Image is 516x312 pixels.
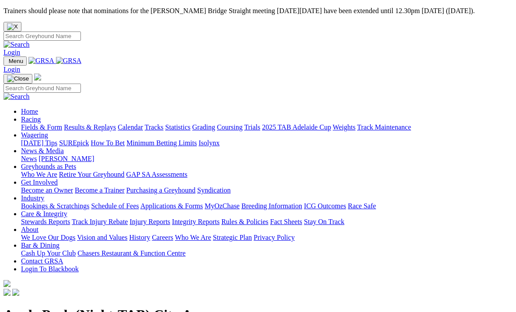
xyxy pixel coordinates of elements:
a: Vision and Values [77,234,127,241]
a: Schedule of Fees [91,202,139,210]
a: Login To Blackbook [21,265,79,273]
a: Greyhounds as Pets [21,163,76,170]
a: Minimum Betting Limits [126,139,197,147]
img: GRSA [56,57,82,65]
a: [DATE] Tips [21,139,57,147]
img: X [7,23,18,30]
a: Stewards Reports [21,218,70,225]
a: Coursing [217,123,243,131]
a: Chasers Restaurant & Function Centre [77,249,185,257]
a: Retire Your Greyhound [59,171,125,178]
img: Close [7,75,29,82]
a: Track Maintenance [357,123,411,131]
a: Trials [244,123,260,131]
a: Syndication [197,186,230,194]
div: Bar & Dining [21,249,513,257]
a: Weights [333,123,356,131]
a: Stay On Track [304,218,344,225]
button: Close [3,22,21,32]
div: About [21,234,513,242]
a: Track Injury Rebate [72,218,128,225]
a: Tracks [145,123,164,131]
div: Racing [21,123,513,131]
a: How To Bet [91,139,125,147]
img: twitter.svg [12,289,19,296]
img: Search [3,41,30,49]
a: Rules & Policies [221,218,268,225]
button: Toggle navigation [3,74,32,84]
a: Contact GRSA [21,257,63,265]
a: Injury Reports [129,218,170,225]
a: Integrity Reports [172,218,220,225]
a: Isolynx [199,139,220,147]
a: Grading [192,123,215,131]
span: Menu [9,58,23,64]
a: Wagering [21,131,48,139]
a: Strategic Plan [213,234,252,241]
a: Get Involved [21,179,58,186]
a: Calendar [118,123,143,131]
a: SUREpick [59,139,89,147]
a: Results & Replays [64,123,116,131]
img: GRSA [28,57,54,65]
input: Search [3,32,81,41]
a: Who We Are [175,234,211,241]
a: News [21,155,37,162]
a: GAP SA Assessments [126,171,188,178]
a: Breeding Information [241,202,302,210]
a: [PERSON_NAME] [38,155,94,162]
a: Become a Trainer [75,186,125,194]
a: Become an Owner [21,186,73,194]
a: Fact Sheets [270,218,302,225]
input: Search [3,84,81,93]
a: ICG Outcomes [304,202,346,210]
a: Privacy Policy [254,234,295,241]
img: facebook.svg [3,289,10,296]
div: Wagering [21,139,513,147]
a: Fields & Form [21,123,62,131]
a: About [21,226,38,233]
a: Applications & Forms [140,202,203,210]
div: Greyhounds as Pets [21,171,513,179]
a: News & Media [21,147,64,154]
a: We Love Our Dogs [21,234,75,241]
a: Bookings & Scratchings [21,202,89,210]
div: Care & Integrity [21,218,513,226]
button: Toggle navigation [3,56,27,66]
img: logo-grsa-white.png [34,74,41,81]
a: Racing [21,116,41,123]
div: News & Media [21,155,513,163]
a: Statistics [165,123,191,131]
a: MyOzChase [205,202,240,210]
a: 2025 TAB Adelaide Cup [262,123,331,131]
a: Cash Up Your Club [21,249,76,257]
a: Industry [21,194,44,202]
img: logo-grsa-white.png [3,280,10,287]
a: Home [21,108,38,115]
a: Bar & Dining [21,242,59,249]
div: Industry [21,202,513,210]
a: Login [3,66,20,73]
a: Race Safe [348,202,376,210]
img: Search [3,93,30,101]
a: Login [3,49,20,56]
a: History [129,234,150,241]
div: Get Involved [21,186,513,194]
p: Trainers should please note that nominations for the [PERSON_NAME] Bridge Straight meeting [DATE]... [3,7,513,15]
a: Careers [152,234,173,241]
a: Purchasing a Greyhound [126,186,195,194]
a: Care & Integrity [21,210,67,217]
a: Who We Are [21,171,57,178]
